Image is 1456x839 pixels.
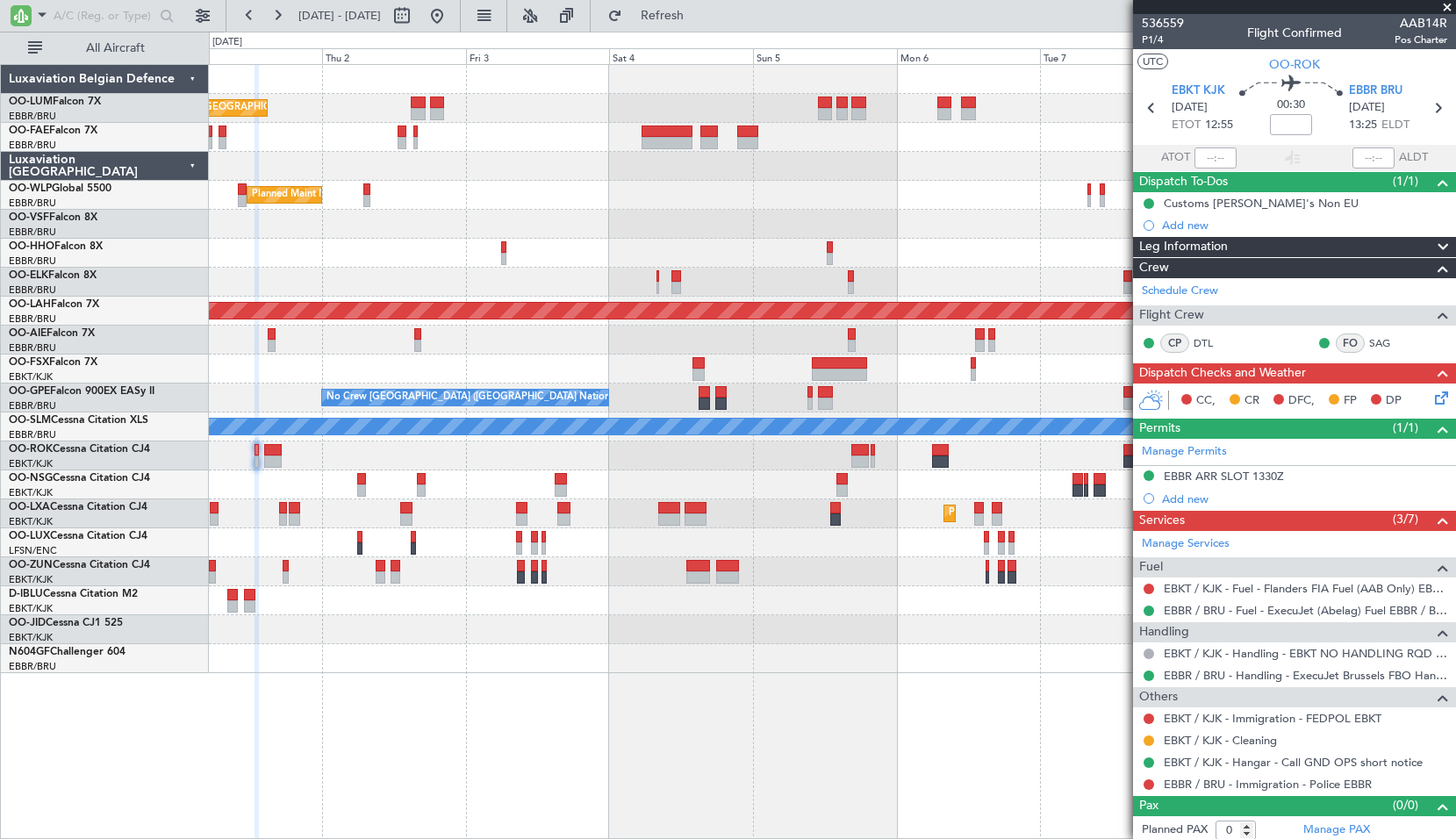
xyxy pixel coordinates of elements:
a: OO-LAHFalcon 7X [9,299,99,310]
div: Add new [1162,218,1447,233]
a: OO-HHOFalcon 8X [9,241,103,252]
a: EBKT/KJK [9,370,53,384]
a: EBKT/KJK [9,515,53,528]
span: Permits [1139,419,1180,439]
span: OO-JID [9,618,46,628]
div: Planned Maint Kortrijk-[GEOGRAPHIC_DATA] [949,500,1153,527]
div: CP [1160,333,1189,353]
span: [DATE] [1349,99,1385,117]
a: Schedule Crew [1142,283,1218,300]
div: [DATE] [212,35,242,50]
div: Customs [PERSON_NAME]'s Non EU [1164,196,1359,211]
span: All Aircraft [46,42,185,54]
span: N604GF [9,647,50,657]
div: Sun 5 [753,48,897,64]
a: EBKT / KJK - Immigration - FEDPOL EBKT [1164,711,1381,726]
a: EBKT / KJK - Hangar - Call GND OPS short notice [1164,755,1423,770]
a: EBBR/BRU [9,399,56,412]
a: OO-LUXCessna Citation CJ4 [9,531,147,541]
a: SAG [1369,335,1409,351]
span: OO-LAH [9,299,51,310]
span: DFC, [1288,392,1315,410]
span: (1/1) [1393,172,1418,190]
span: Dispatch To-Dos [1139,172,1228,192]
div: Flight Confirmed [1247,24,1342,42]
span: (0/0) [1393,796,1418,814]
a: EBKT / KJK - Cleaning [1164,733,1277,748]
a: OO-SLMCessna Citation XLS [9,415,148,426]
a: EBBR/BRU [9,312,56,326]
span: 12:55 [1205,117,1233,134]
a: EBBR/BRU [9,110,56,123]
span: OO-ZUN [9,560,53,570]
span: ALDT [1399,149,1428,167]
a: OO-ROKCessna Citation CJ4 [9,444,150,455]
span: Others [1139,687,1178,707]
span: Pax [1139,796,1158,816]
a: EBBR/BRU [9,283,56,297]
a: EBKT/KJK [9,631,53,644]
a: EBBR/BRU [9,428,56,441]
span: OO-AIE [9,328,47,339]
a: OO-VSFFalcon 8X [9,212,97,223]
input: A/C (Reg. or Type) [54,3,154,29]
div: Wed 1 [179,48,323,64]
a: OO-JIDCessna CJ1 525 [9,618,123,628]
span: OO-LUX [9,531,50,541]
a: EBBR/BRU [9,197,56,210]
span: 00:30 [1277,97,1305,114]
span: EBKT KJK [1172,82,1225,100]
a: EBKT/KJK [9,602,53,615]
span: CR [1244,392,1259,410]
a: OO-LXACessna Citation CJ4 [9,502,147,513]
a: Manage Permits [1142,443,1227,461]
div: No Crew [GEOGRAPHIC_DATA] ([GEOGRAPHIC_DATA] National) [326,384,620,411]
span: Crew [1139,258,1169,278]
a: OO-ELKFalcon 8X [9,270,97,281]
span: EBBR BRU [1349,82,1402,100]
a: OO-AIEFalcon 7X [9,328,95,339]
span: OO-LUM [9,97,53,107]
a: EBBR/BRU [9,255,56,268]
span: ETOT [1172,117,1201,134]
span: OO-VSF [9,212,49,223]
div: Tue 7 [1040,48,1184,64]
div: FO [1336,333,1365,353]
span: AAB14R [1395,14,1447,32]
a: D-IBLUCessna Citation M2 [9,589,138,599]
span: OO-WLP [9,183,52,194]
span: Fuel [1139,557,1163,577]
button: All Aircraft [19,34,190,62]
button: Refresh [599,2,705,30]
a: EBKT/KJK [9,486,53,499]
span: 13:25 [1349,117,1377,134]
span: DP [1386,392,1402,410]
span: OO-FSX [9,357,49,368]
span: Flight Crew [1139,305,1204,326]
a: OO-GPEFalcon 900EX EASy II [9,386,154,397]
a: OO-ZUNCessna Citation CJ4 [9,560,150,570]
a: OO-FAEFalcon 7X [9,125,97,136]
a: OO-NSGCessna Citation CJ4 [9,473,150,484]
a: LFSN/ENC [9,544,57,557]
label: Planned PAX [1142,821,1208,839]
span: OO-SLM [9,415,51,426]
div: Thu 2 [322,48,466,64]
a: EBBR/BRU [9,660,56,673]
span: P1/4 [1142,32,1184,47]
div: EBBR ARR SLOT 1330Z [1164,469,1284,484]
span: Pos Charter [1395,32,1447,47]
a: EBBR/BRU [9,341,56,355]
span: OO-LXA [9,502,50,513]
a: OO-WLPGlobal 5500 [9,183,111,194]
a: EBBR/BRU [9,139,56,152]
span: (3/7) [1393,510,1418,528]
span: OO-ELK [9,270,48,281]
span: Handling [1139,622,1189,642]
a: OO-FSXFalcon 7X [9,357,97,368]
span: ATOT [1161,149,1190,167]
a: Manage Services [1142,535,1230,553]
a: EBKT / KJK - Handling - EBKT NO HANDLING RQD FOR CJ [1164,646,1447,661]
a: N604GFChallenger 604 [9,647,126,657]
div: Fri 3 [466,48,610,64]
